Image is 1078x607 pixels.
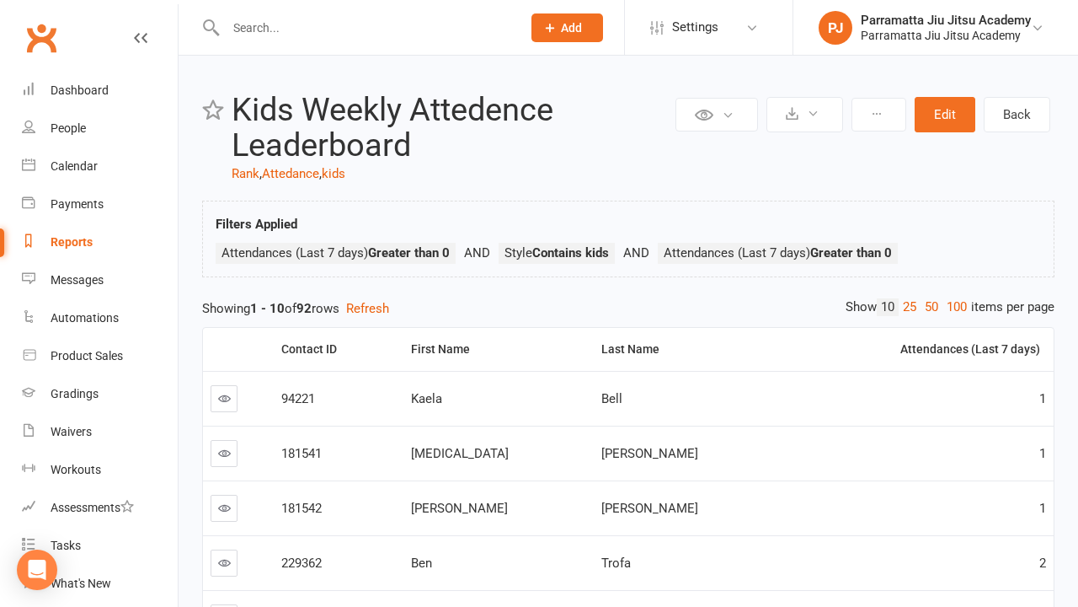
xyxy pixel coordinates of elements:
strong: Greater than 0 [368,245,450,261]
button: Edit [915,97,975,132]
input: Search... [221,16,510,40]
div: Showing of rows [202,298,1054,319]
a: Clubworx [20,17,62,59]
div: Dashboard [51,83,109,97]
a: Payments [22,185,178,223]
div: First Name [411,343,580,356]
div: Workouts [51,463,101,476]
span: Ben [411,556,432,571]
span: 1 [1039,501,1046,516]
span: 181542 [281,501,322,516]
div: Automations [51,311,119,325]
div: Last Name [601,343,769,356]
div: Parramatta Jiu Jitsu Academy [861,13,1031,28]
a: Gradings [22,375,178,413]
a: 100 [942,298,971,316]
strong: 1 - 10 [250,301,285,316]
a: Calendar [22,148,178,185]
div: Show items per page [846,298,1054,316]
a: Messages [22,261,178,299]
button: Add [531,13,603,42]
a: People [22,110,178,148]
div: Attendances (Last 7 days) [790,343,1040,356]
a: Attedance [262,166,319,181]
span: 1 [1039,446,1046,461]
div: Tasks [51,539,81,552]
span: 181541 [281,446,322,461]
button: Refresh [346,298,389,319]
div: Product Sales [51,349,123,363]
h2: Kids Weekly Attedence Leaderboard [232,93,671,164]
strong: Greater than 0 [810,245,892,261]
a: 50 [921,298,942,316]
strong: Filters Applied [216,217,297,232]
a: Reports [22,223,178,261]
span: Attendances (Last 7 days) [221,245,450,261]
div: Waivers [51,425,92,438]
a: Assessments [22,489,178,527]
a: Waivers [22,413,178,451]
span: , [319,166,322,181]
div: Calendar [51,159,98,173]
div: PJ [819,11,852,45]
a: What's New [22,565,178,603]
a: Workouts [22,451,178,489]
a: kids [322,166,345,181]
div: Payments [51,197,104,211]
span: [MEDICAL_DATA] [411,446,509,461]
strong: Contains kids [532,245,609,261]
div: Gradings [51,387,99,400]
span: 2 [1039,556,1046,571]
a: 25 [899,298,921,316]
span: [PERSON_NAME] [601,446,698,461]
div: Assessments [51,501,134,514]
div: Reports [51,235,93,249]
span: Attendances (Last 7 days) [664,245,892,261]
div: Messages [51,273,104,287]
span: Trofa [601,556,631,571]
div: People [51,121,86,135]
span: Settings [672,8,718,46]
span: 1 [1039,391,1046,406]
a: 10 [877,298,899,316]
div: Contact ID [281,343,389,356]
div: Open Intercom Messenger [17,550,57,590]
span: 229362 [281,556,322,571]
a: Dashboard [22,72,178,110]
span: Kaela [411,391,442,406]
a: Tasks [22,527,178,565]
a: Automations [22,299,178,337]
span: Style [504,245,609,261]
strong: 92 [296,301,312,316]
span: [PERSON_NAME] [601,501,698,516]
a: Product Sales [22,337,178,375]
span: , [259,166,262,181]
span: [PERSON_NAME] [411,501,508,516]
div: What's New [51,577,111,590]
a: Rank [232,166,259,181]
div: Parramatta Jiu Jitsu Academy [861,28,1031,43]
span: Bell [601,391,622,406]
span: 94221 [281,391,315,406]
span: Add [561,21,582,35]
a: Back [984,97,1050,132]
